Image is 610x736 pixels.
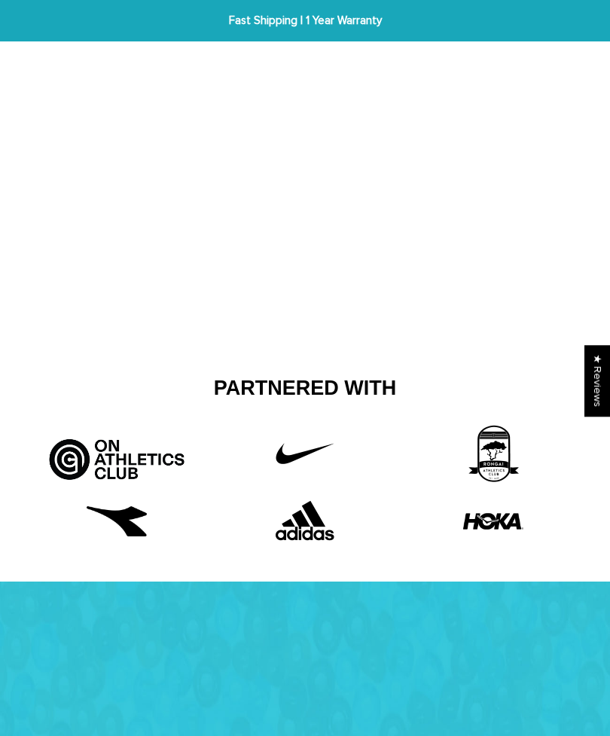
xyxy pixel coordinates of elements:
div: Click to open Judge.me floating reviews tab [584,345,610,417]
img: Adidas.png [260,491,350,551]
img: Untitled-1_42f22808-10d6-43b8-a0fd-fffce8cf9462.png [260,423,350,484]
img: 3rd_partner.png [448,423,538,484]
img: HOKA-logo.webp [463,491,523,551]
img: free-diadora-logo-icon-download-in-svg-png-gif-file-formats--brand-fashion-pack-logos-icons-28542... [87,491,147,551]
h2: Partnered With [34,376,576,402]
span: Fast Shipping | 1 Year Warranty [150,12,461,29]
img: Artboard_5_bcd5fb9d-526a-4748-82a7-e4a7ed1c43f8.jpg [44,423,190,484]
